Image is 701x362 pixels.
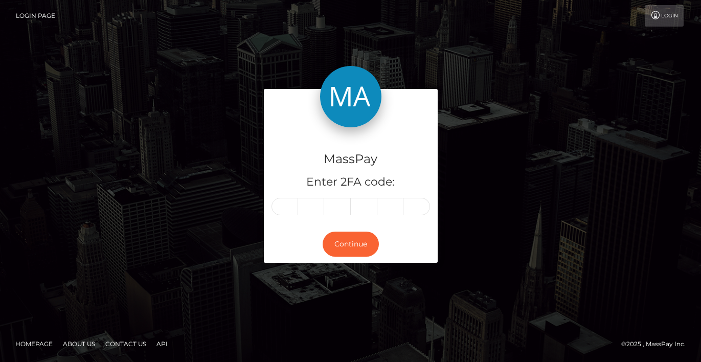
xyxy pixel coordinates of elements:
a: Contact Us [101,336,150,352]
div: © 2025 , MassPay Inc. [621,338,693,350]
button: Continue [323,232,379,257]
h5: Enter 2FA code: [272,174,430,190]
a: Login Page [16,5,55,27]
h4: MassPay [272,150,430,168]
a: About Us [59,336,99,352]
img: MassPay [320,66,381,127]
a: API [152,336,172,352]
a: Homepage [11,336,57,352]
a: Login [645,5,684,27]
